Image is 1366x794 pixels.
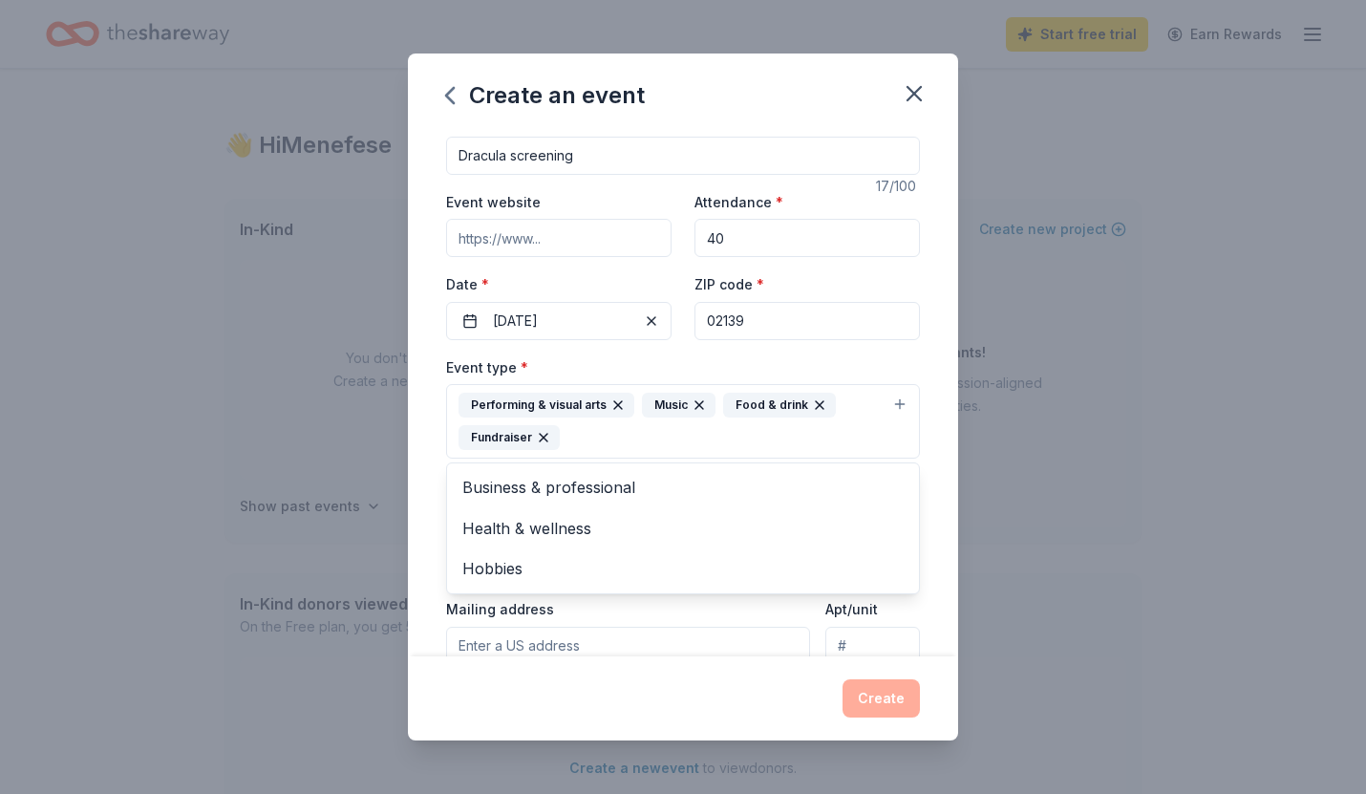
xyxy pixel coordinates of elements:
[446,462,920,593] div: Performing & visual artsMusicFood & drinkFundraiser
[446,384,920,459] button: Performing & visual artsMusicFood & drinkFundraiser
[459,393,634,418] div: Performing & visual arts
[642,393,715,418] div: Music
[462,516,904,541] span: Health & wellness
[459,425,560,450] div: Fundraiser
[462,475,904,500] span: Business & professional
[723,393,836,418] div: Food & drink
[462,556,904,581] span: Hobbies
